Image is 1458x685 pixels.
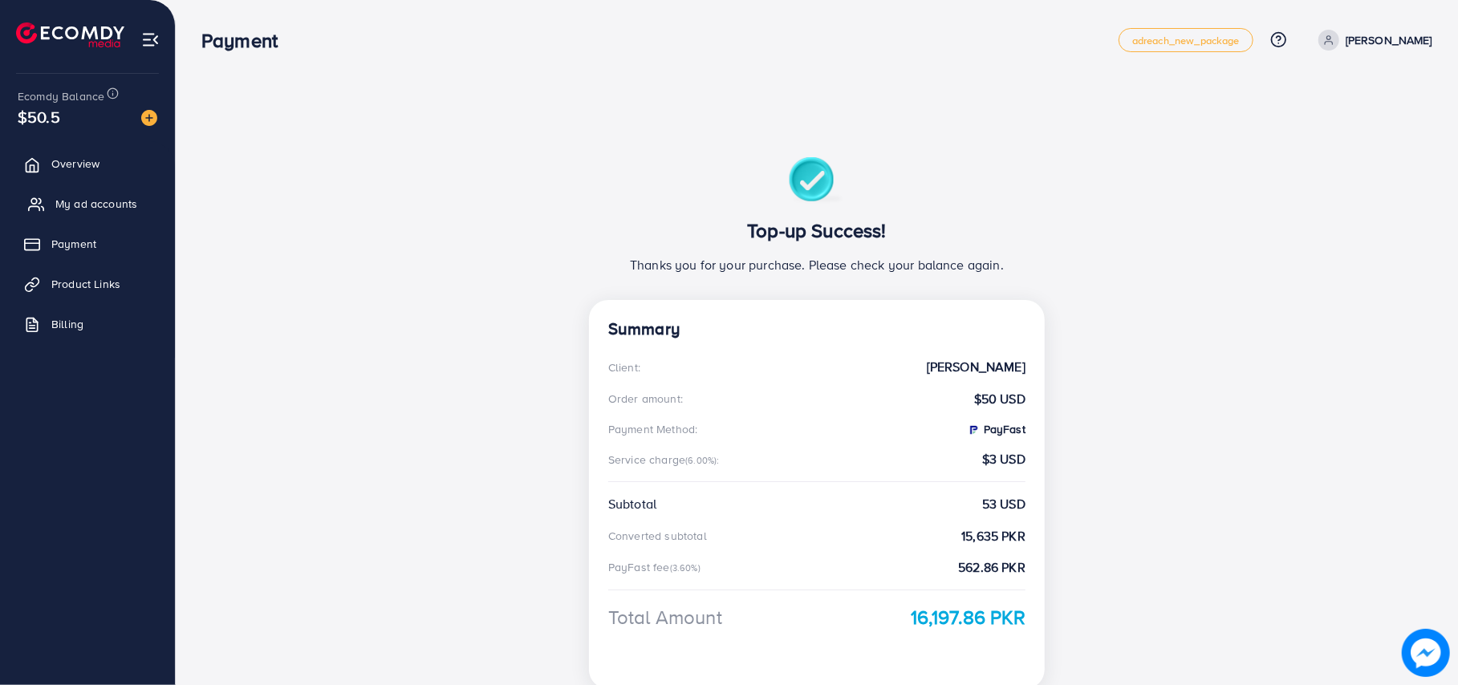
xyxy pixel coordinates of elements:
div: Order amount: [608,391,683,407]
strong: [PERSON_NAME] [927,358,1025,376]
strong: $3 USD [982,450,1025,468]
a: adreach_new_package [1119,28,1253,52]
small: (6.00%): [685,454,719,467]
span: $50.5 [18,105,60,128]
strong: PayFast [967,421,1025,437]
a: Overview [12,148,163,180]
div: Service charge [608,452,725,468]
a: [PERSON_NAME] [1312,30,1432,51]
a: Product Links [12,268,163,300]
strong: $50 USD [974,390,1025,408]
img: image [1402,629,1450,677]
div: PayFast fee [608,559,705,575]
a: Billing [12,308,163,340]
img: image [141,110,157,126]
span: adreach_new_package [1132,35,1240,46]
h4: Summary [608,319,1025,339]
div: Converted subtotal [608,528,707,544]
a: Payment [12,228,163,260]
span: Payment [51,236,96,252]
strong: 16,197.86 PKR [911,603,1025,631]
a: My ad accounts [12,188,163,220]
img: PayFast [967,424,980,436]
div: Total Amount [608,603,722,631]
div: Client: [608,359,640,375]
p: Thanks you for your purchase. Please check your balance again. [608,255,1025,274]
span: Product Links [51,276,120,292]
img: success [789,157,846,206]
span: Billing [51,316,83,332]
img: menu [141,30,160,49]
strong: 15,635 PKR [961,527,1025,545]
span: My ad accounts [55,196,137,212]
p: [PERSON_NAME] [1346,30,1432,50]
small: (3.60%) [670,561,701,574]
span: Overview [51,156,100,172]
div: Payment Method: [608,421,697,437]
strong: 53 USD [982,495,1025,513]
span: Ecomdy Balance [18,88,104,104]
h3: Top-up Success! [608,219,1025,242]
div: Subtotal [608,495,656,513]
img: logo [16,22,124,47]
h3: Payment [201,29,290,52]
strong: 562.86 PKR [958,558,1025,577]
